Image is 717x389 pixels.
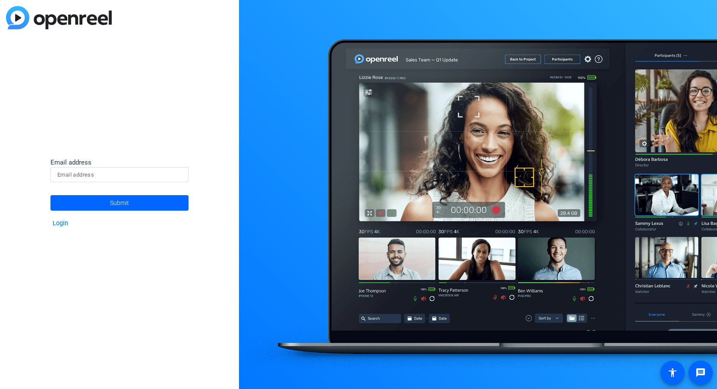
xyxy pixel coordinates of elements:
[57,170,182,180] input: Email address
[50,159,91,166] span: Email address
[53,220,68,227] a: Login
[667,367,678,378] mat-icon: accessibility
[110,192,129,214] span: Submit
[695,367,706,378] mat-icon: message
[50,195,189,211] button: Submit
[6,6,112,29] img: blue-gradient.svg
